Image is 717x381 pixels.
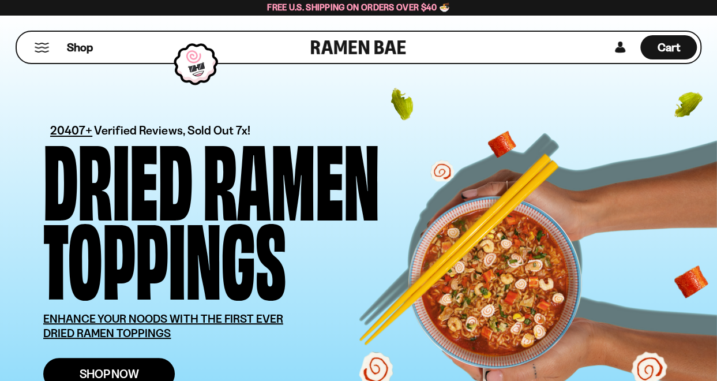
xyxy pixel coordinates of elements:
span: Free U.S. Shipping on Orders over $40 🍜 [267,2,450,13]
button: Mobile Menu Trigger [34,43,50,53]
div: Dried [43,136,193,215]
u: ENHANCE YOUR NOODS WITH THE FIRST EVER DRIED RAMEN TOPPINGS [43,312,283,340]
span: Cart [658,40,680,54]
a: Shop [67,35,93,59]
div: Toppings [43,215,286,294]
span: Shop [67,40,93,55]
div: Cart [640,32,697,63]
div: Ramen [203,136,380,215]
span: Shop Now [80,368,139,380]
